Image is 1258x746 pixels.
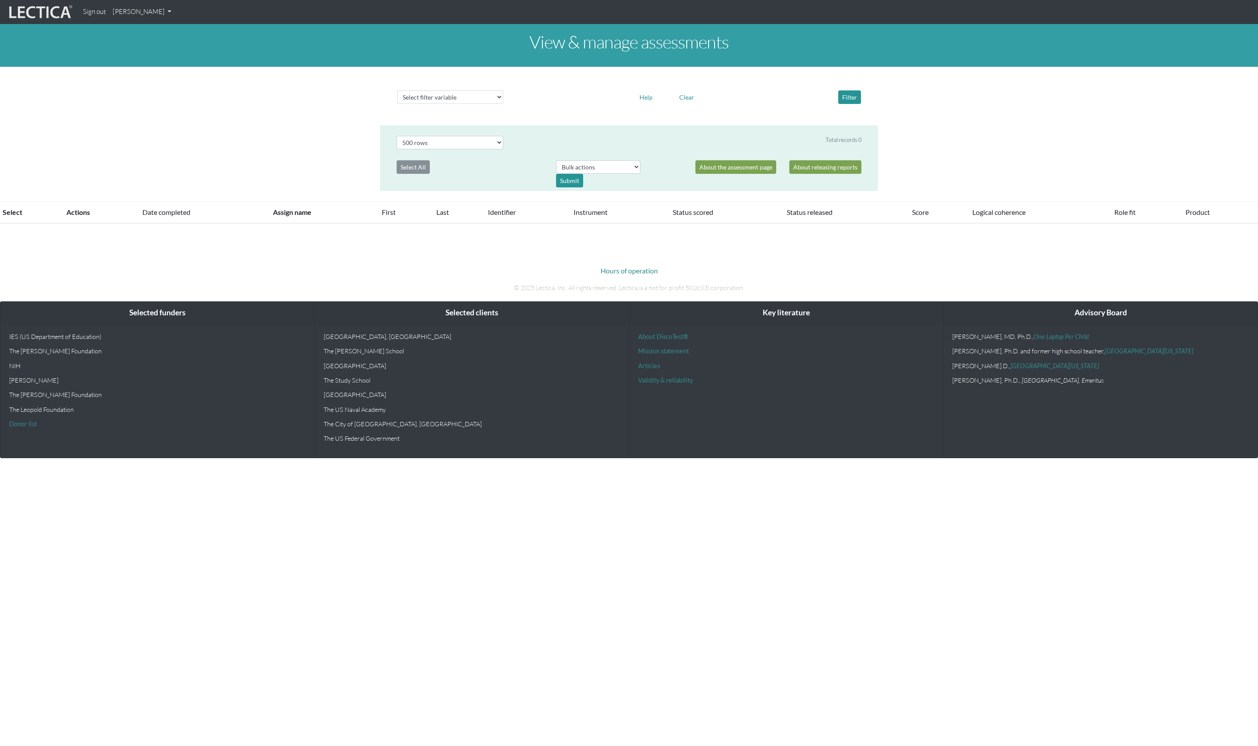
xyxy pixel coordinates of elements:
a: Articles [638,362,660,370]
p: The [PERSON_NAME] Foundation [9,347,306,355]
a: Date completed [142,208,190,216]
div: Advisory Board [943,302,1258,324]
p: [GEOGRAPHIC_DATA] [324,362,620,370]
a: [PERSON_NAME] [109,3,175,21]
button: Filter [838,90,861,104]
a: Product [1185,208,1210,216]
p: IES (US Department of Education) [9,333,306,340]
a: [GEOGRAPHIC_DATA][US_STATE] [1105,347,1193,355]
img: lecticalive [7,4,73,21]
div: Total records 0 [826,136,861,144]
p: [PERSON_NAME], Ph.D. and former high school teacher, [952,347,1249,355]
a: Validity & reliability [638,376,693,384]
p: [PERSON_NAME] [9,376,306,384]
a: [GEOGRAPHIC_DATA][US_STATE] [1010,362,1099,370]
a: Help [636,92,657,100]
button: Help [636,90,657,104]
a: Score [912,208,929,216]
a: Mission statement [638,347,689,355]
p: The Study School [324,376,620,384]
p: The US Federal Government [324,435,620,442]
div: Selected clients [315,302,629,324]
p: [PERSON_NAME], Ph.D. [952,376,1249,384]
a: Instrument [574,208,608,216]
p: The City of [GEOGRAPHIC_DATA], [GEOGRAPHIC_DATA] [324,420,620,428]
em: , [GEOGRAPHIC_DATA], Emeritus [1019,376,1104,384]
a: About DiscoTest® [638,333,688,340]
a: Hours of operation [601,266,658,275]
p: [GEOGRAPHIC_DATA] [324,391,620,398]
th: Actions [61,202,137,224]
a: Status released [787,208,833,216]
p: The [PERSON_NAME] Foundation [9,391,306,398]
div: Key literature [629,302,943,324]
a: First [382,208,396,216]
div: Selected funders [0,302,314,324]
p: © 2025 Lectica, Inc. All rights reserved. Lectica is a not for profit 501(c)(3) corporation. [387,283,871,293]
a: Donor list [9,420,37,428]
a: Status scored [673,208,713,216]
div: Submit [556,174,583,187]
a: Sign out [79,3,109,21]
p: The [PERSON_NAME] School [324,347,620,355]
p: The Leopold Foundation [9,406,306,413]
a: Logical coherence [972,208,1026,216]
a: Role fit [1114,208,1136,216]
a: Identifier [488,208,516,216]
a: Last [436,208,449,216]
button: Clear [675,90,698,104]
p: The US Naval Academy [324,406,620,413]
p: NIH [9,362,306,370]
button: Select All [397,160,430,174]
a: About the assessment page [695,160,776,174]
p: [PERSON_NAME], MD, Ph.D., [952,333,1249,340]
a: One Laptop Per Child [1033,333,1089,340]
p: [GEOGRAPHIC_DATA], [GEOGRAPHIC_DATA] [324,333,620,340]
a: About releasing reports [789,160,861,174]
th: Assign name [268,202,377,224]
p: [PERSON_NAME].D., [952,362,1249,370]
